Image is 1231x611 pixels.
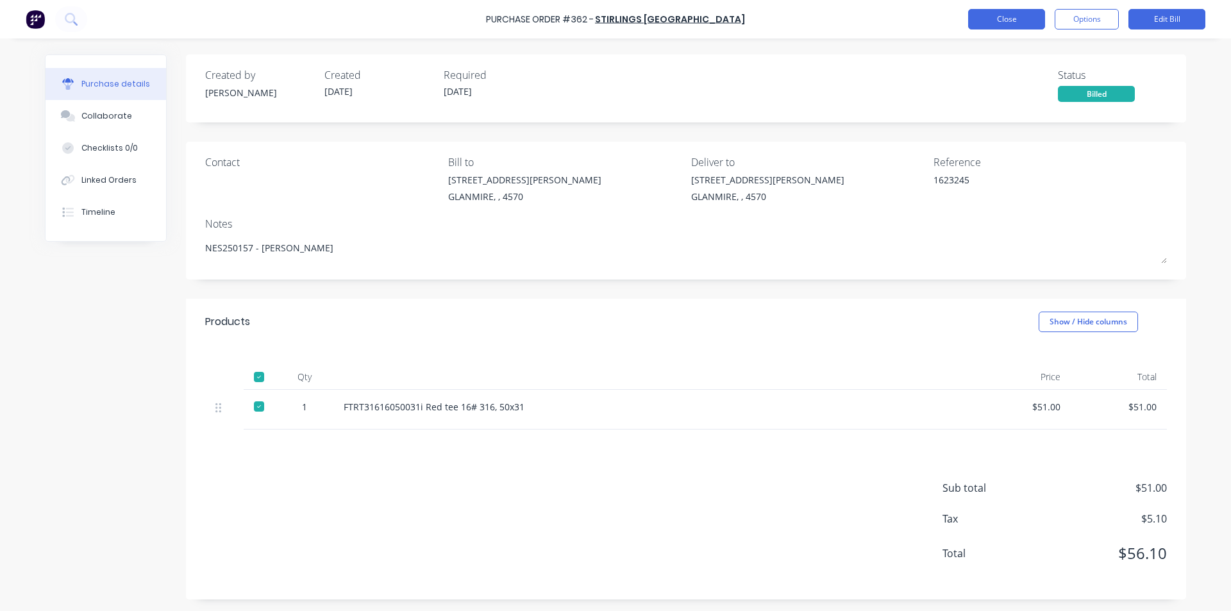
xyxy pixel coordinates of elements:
[1128,9,1205,29] button: Edit Bill
[276,364,333,390] div: Qty
[1058,86,1135,102] div: Billed
[324,67,433,83] div: Created
[81,142,138,154] div: Checklists 0/0
[968,9,1045,29] button: Close
[444,67,553,83] div: Required
[1055,9,1119,29] button: Options
[81,174,137,186] div: Linked Orders
[448,190,601,203] div: GLANMIRE, , 4570
[81,110,132,122] div: Collaborate
[448,173,601,187] div: [STREET_ADDRESS][PERSON_NAME]
[985,400,1060,414] div: $51.00
[205,155,439,170] div: Contact
[975,364,1071,390] div: Price
[286,400,323,414] div: 1
[942,546,1039,561] span: Total
[448,155,682,170] div: Bill to
[205,314,250,330] div: Products
[1058,67,1167,83] div: Status
[1081,400,1157,414] div: $51.00
[486,13,594,26] div: Purchase Order #362 -
[595,13,745,26] a: Stirlings [GEOGRAPHIC_DATA]
[1039,312,1138,332] button: Show / Hide columns
[1039,542,1167,565] span: $56.10
[26,10,45,29] img: Factory
[344,400,964,414] div: FTRT31616050031i Red tee 16# 316, 50x31
[1039,480,1167,496] span: $51.00
[205,67,314,83] div: Created by
[81,78,150,90] div: Purchase details
[1039,511,1167,526] span: $5.10
[46,100,166,132] button: Collaborate
[205,235,1167,264] textarea: NES250157 - [PERSON_NAME]
[46,68,166,100] button: Purchase details
[942,480,1039,496] span: Sub total
[205,86,314,99] div: [PERSON_NAME]
[81,206,115,218] div: Timeline
[942,511,1039,526] span: Tax
[205,216,1167,231] div: Notes
[691,190,844,203] div: GLANMIRE, , 4570
[934,173,1094,202] textarea: 1623245
[46,196,166,228] button: Timeline
[46,164,166,196] button: Linked Orders
[1071,364,1167,390] div: Total
[691,173,844,187] div: [STREET_ADDRESS][PERSON_NAME]
[46,132,166,164] button: Checklists 0/0
[691,155,925,170] div: Deliver to
[934,155,1167,170] div: Reference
